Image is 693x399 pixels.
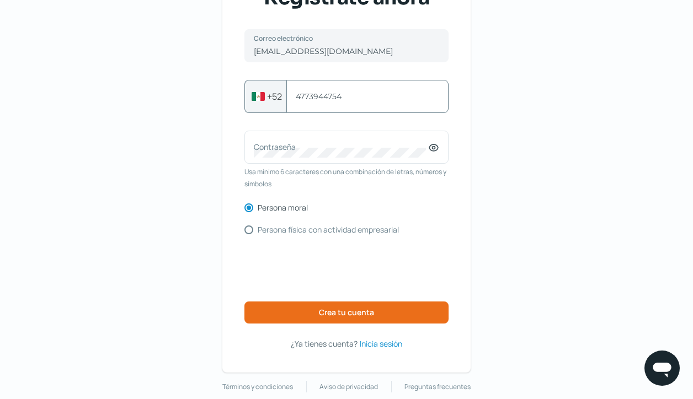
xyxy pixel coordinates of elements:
label: Correo electrónico [254,34,428,43]
span: Usa mínimo 6 caracteres con una combinación de letras, números y símbolos [244,166,449,190]
a: Términos y condiciones [222,381,293,393]
span: ¿Ya tienes cuenta? [291,338,358,349]
span: +52 [267,90,282,103]
iframe: reCAPTCHA [263,247,430,290]
label: Contraseña [254,142,428,152]
img: chatIcon [651,357,673,379]
a: Preguntas frecuentes [404,381,471,393]
label: Persona moral [258,204,308,212]
span: Crea tu cuenta [319,309,374,316]
button: Crea tu cuenta [244,301,449,323]
a: Aviso de privacidad [319,381,378,393]
a: Inicia sesión [360,337,402,351]
label: Persona física con actividad empresarial [258,226,399,234]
